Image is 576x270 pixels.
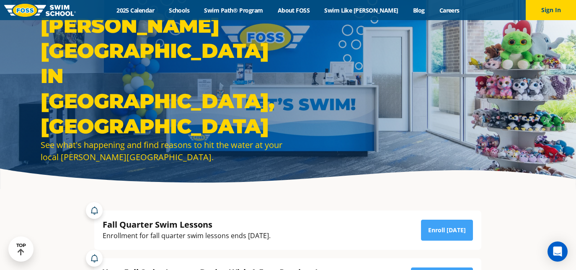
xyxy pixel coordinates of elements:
a: Swim Path® Program [197,6,270,14]
div: TOP [16,243,26,256]
a: Blog [406,6,432,14]
div: Enrollment for fall quarter swim lessons ends [DATE]. [103,230,271,241]
img: FOSS Swim School Logo [4,4,76,17]
h1: [PERSON_NAME][GEOGRAPHIC_DATA] in [GEOGRAPHIC_DATA], [GEOGRAPHIC_DATA] [41,13,284,139]
a: Enroll [DATE] [421,220,473,241]
a: 2025 Calendar [109,6,162,14]
a: About FOSS [270,6,317,14]
a: Schools [162,6,197,14]
a: Careers [432,6,467,14]
div: Fall Quarter Swim Lessons [103,219,271,230]
div: Open Intercom Messenger [548,241,568,262]
a: Swim Like [PERSON_NAME] [317,6,406,14]
div: See what's happening and find reasons to hit the water at your local [PERSON_NAME][GEOGRAPHIC_DATA]. [41,139,284,163]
